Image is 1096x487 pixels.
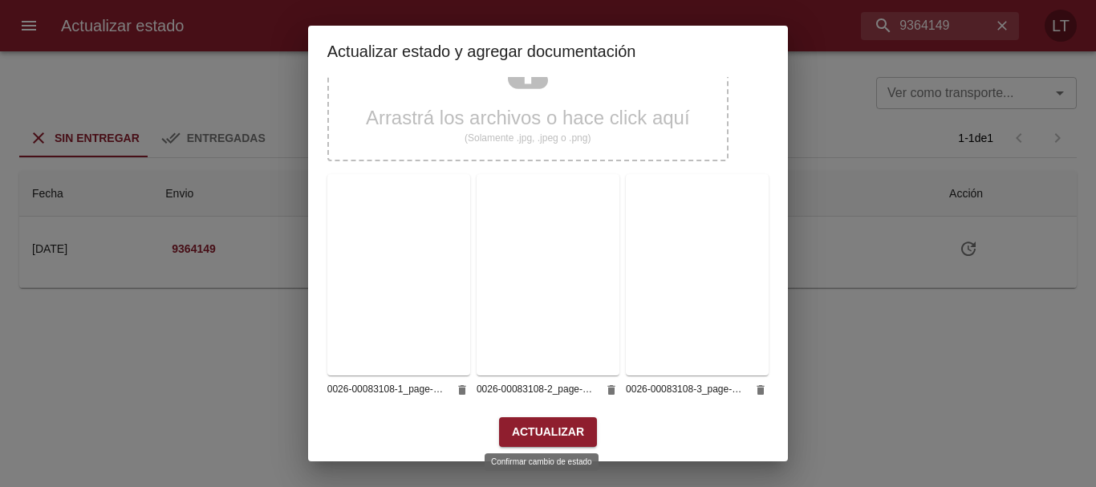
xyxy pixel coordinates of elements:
[327,34,729,161] div: Arrastrá los archivos o hace click aquí(Solamente .jpg, .jpeg o .png)
[499,417,597,447] button: Actualizar
[512,422,584,442] span: Actualizar
[477,382,595,398] span: 0026-00083108-2_page-0001.jpg
[327,39,769,64] h2: Actualizar estado y agregar documentación
[626,382,745,398] span: 0026-00083108-3_page-0001.jpg
[327,382,446,398] span: 0026-00083108-1_page-0001.jpg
